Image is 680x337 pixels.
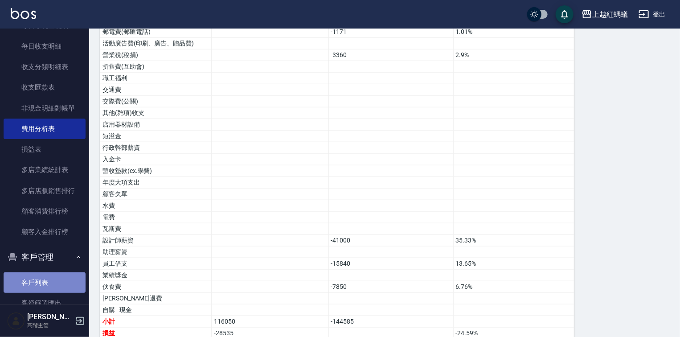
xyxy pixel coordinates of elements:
td: 暫收墊款(ex.學費) [100,165,212,177]
a: 客戶列表 [4,272,86,293]
td: 折舊費(互助會) [100,61,212,73]
td: 助理薪資 [100,247,212,258]
td: 13.65% [453,258,574,270]
td: 營業稅(稅捐) [100,49,212,61]
td: 35.33% [453,235,574,247]
td: 業績獎金 [100,270,212,281]
td: -144585 [328,316,453,328]
div: 上越紅螞蟻 [592,9,628,20]
td: 活動廣告費(印刷、廣告、贈品費) [100,38,212,49]
td: 小計 [100,316,212,328]
h5: [PERSON_NAME] [27,312,73,321]
td: 2.9% [453,49,574,61]
img: Person [7,312,25,330]
td: [PERSON_NAME]退費 [100,293,212,304]
td: 6.76% [453,281,574,293]
td: 行政幹部薪資 [100,142,212,154]
td: 電費 [100,212,212,223]
a: 客資篩選匯出 [4,293,86,313]
a: 非現金明細對帳單 [4,98,86,119]
td: -7850 [328,281,453,293]
td: 水費 [100,200,212,212]
button: save [556,5,573,23]
img: Logo [11,8,36,19]
a: 損益表 [4,139,86,160]
button: 登出 [635,6,669,23]
td: 短溢金 [100,131,212,142]
button: 客戶管理 [4,246,86,269]
a: 多店業績統計表 [4,160,86,180]
a: 收支匯款表 [4,77,86,98]
td: 瓦斯費 [100,223,212,235]
td: 年度大項支出 [100,177,212,189]
td: 交際費(公關) [100,96,212,107]
a: 收支分類明細表 [4,57,86,77]
a: 顧客入金排行榜 [4,222,86,242]
td: 自購 - 現金 [100,304,212,316]
td: 設計師薪資 [100,235,212,247]
button: 上越紅螞蟻 [578,5,631,24]
td: 職工福利 [100,73,212,84]
td: 116050 [212,316,329,328]
td: 店用器材設備 [100,119,212,131]
td: 郵電費(郵匯電話) [100,26,212,38]
p: 高階主管 [27,321,73,329]
td: -1171 [328,26,453,38]
a: 多店店販銷售排行 [4,181,86,201]
td: 顧客欠單 [100,189,212,200]
a: 顧客消費排行榜 [4,201,86,222]
a: 每日收支明細 [4,36,86,57]
td: -41000 [328,235,453,247]
td: 其他(雜項)收支 [100,107,212,119]
td: -3360 [328,49,453,61]
td: 交通費 [100,84,212,96]
td: 1.01% [453,26,574,38]
td: -15840 [328,258,453,270]
a: 費用分析表 [4,119,86,139]
td: 員工借支 [100,258,212,270]
td: 入金卡 [100,154,212,165]
td: 伙食費 [100,281,212,293]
